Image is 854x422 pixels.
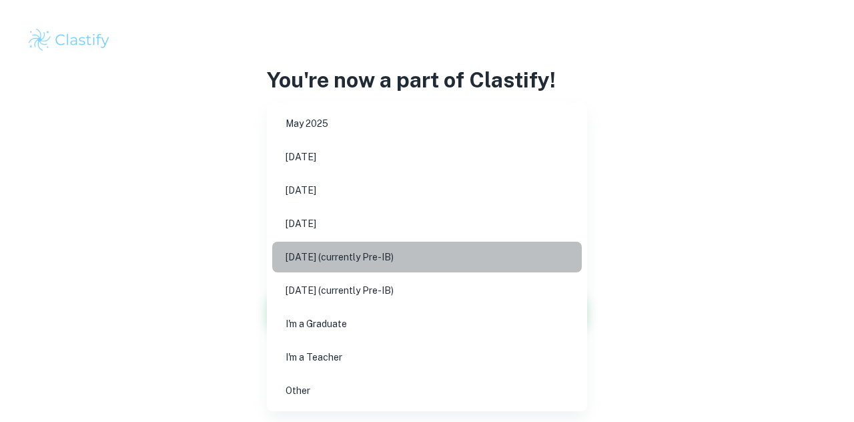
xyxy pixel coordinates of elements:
[272,308,582,339] li: I'm a Graduate
[272,142,582,172] li: [DATE]
[272,275,582,306] li: [DATE] (currently Pre-IB)
[272,342,582,373] li: I'm a Teacher
[272,242,582,272] li: [DATE] (currently Pre-IB)
[272,208,582,239] li: [DATE]
[272,375,582,406] li: Other
[272,175,582,206] li: [DATE]
[272,108,582,139] li: May 2025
